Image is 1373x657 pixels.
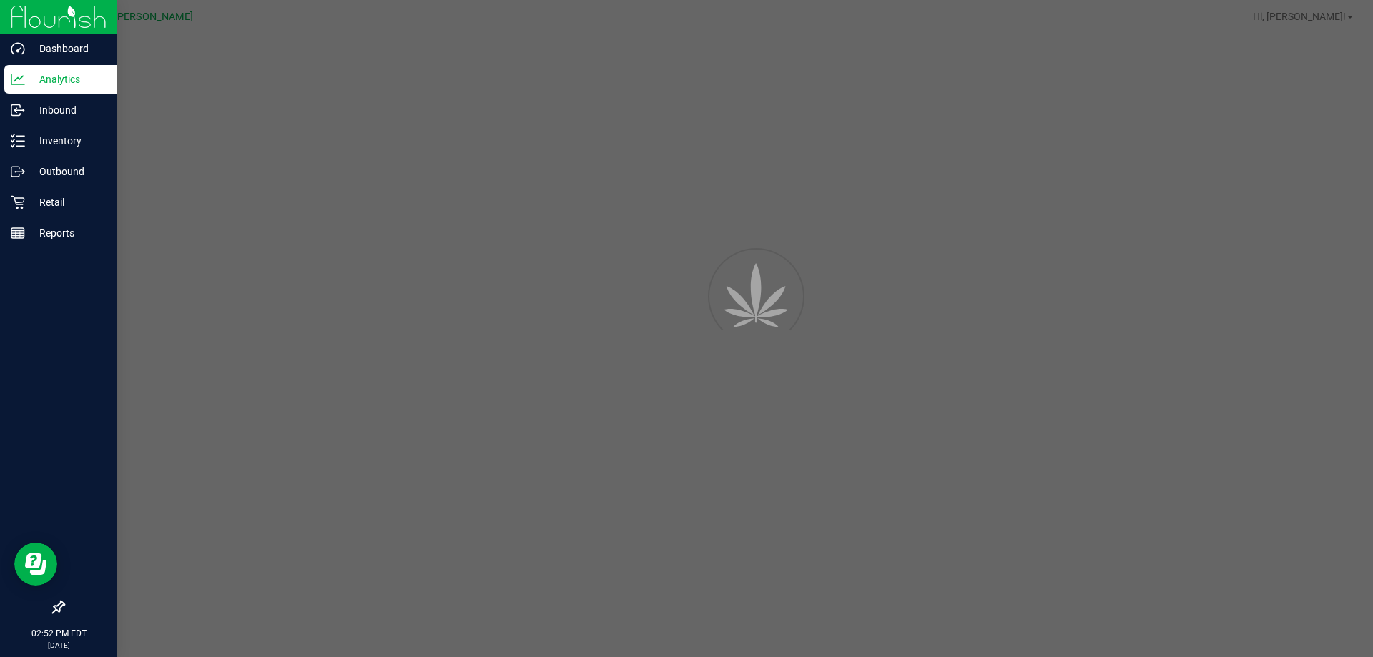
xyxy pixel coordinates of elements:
[11,164,25,179] inline-svg: Outbound
[25,224,111,242] p: Reports
[25,132,111,149] p: Inventory
[11,134,25,148] inline-svg: Inventory
[11,41,25,56] inline-svg: Dashboard
[25,194,111,211] p: Retail
[6,640,111,651] p: [DATE]
[25,102,111,119] p: Inbound
[11,226,25,240] inline-svg: Reports
[11,103,25,117] inline-svg: Inbound
[14,543,57,586] iframe: Resource center
[6,627,111,640] p: 02:52 PM EDT
[25,40,111,57] p: Dashboard
[11,72,25,87] inline-svg: Analytics
[25,163,111,180] p: Outbound
[11,195,25,209] inline-svg: Retail
[25,71,111,88] p: Analytics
